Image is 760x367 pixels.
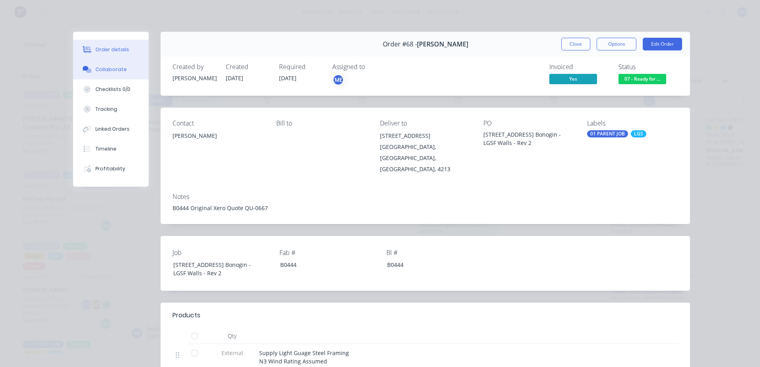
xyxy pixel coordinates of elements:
[208,328,256,344] div: Qty
[549,63,609,71] div: Invoiced
[561,38,590,50] button: Close
[173,130,264,156] div: [PERSON_NAME]
[618,74,666,86] button: 07 - Ready for ...
[95,86,130,93] div: Checklists 0/0
[73,79,149,99] button: Checklists 0/0
[95,46,129,53] div: Order details
[483,130,574,147] div: [STREET_ADDRESS] Bonogin - LGSF Walls - Rev 2
[95,145,116,153] div: Timeline
[279,63,323,71] div: Required
[279,74,297,82] span: [DATE]
[73,99,149,119] button: Tracking
[332,74,344,86] button: ME
[73,159,149,179] button: Profitability
[631,130,646,137] div: LGS
[276,120,367,127] div: Bill to
[226,63,269,71] div: Created
[173,193,678,201] div: Notes
[618,63,678,71] div: Status
[380,120,471,127] div: Deliver to
[73,60,149,79] button: Collaborate
[279,248,379,257] label: Fab #
[587,120,678,127] div: Labels
[226,74,243,82] span: [DATE]
[173,311,200,320] div: Products
[274,259,373,270] div: B0444
[173,130,264,141] div: [PERSON_NAME]
[73,119,149,139] button: Linked Orders
[173,63,216,71] div: Created by
[597,38,636,50] button: Options
[73,139,149,159] button: Timeline
[332,63,412,71] div: Assigned to
[211,349,253,357] span: External
[380,130,471,141] div: [STREET_ADDRESS]
[167,259,266,279] div: [STREET_ADDRESS] Bonogin - LGSF Walls - Rev 2
[417,41,468,48] span: [PERSON_NAME]
[259,349,349,365] span: Supply Light Guage Steel Framing N3 Wind Rating Assumed
[95,66,127,73] div: Collaborate
[549,74,597,84] span: Yes
[587,130,628,137] div: 01 PARENT JOB
[483,120,574,127] div: PO
[73,40,149,60] button: Order details
[95,165,125,172] div: Profitability
[380,141,471,175] div: [GEOGRAPHIC_DATA], [GEOGRAPHIC_DATA], [GEOGRAPHIC_DATA], 4213
[618,74,666,84] span: 07 - Ready for ...
[173,248,272,257] label: Job
[173,204,678,212] div: B0444 Original Xero Quote QU-0667
[386,248,486,257] label: Bl #
[643,38,682,50] button: Edit Order
[95,106,117,113] div: Tracking
[173,74,216,82] div: [PERSON_NAME]
[95,126,130,133] div: Linked Orders
[380,130,471,175] div: [STREET_ADDRESS][GEOGRAPHIC_DATA], [GEOGRAPHIC_DATA], [GEOGRAPHIC_DATA], 4213
[383,41,417,48] span: Order #68 -
[173,120,264,127] div: Contact
[381,259,480,270] div: B0444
